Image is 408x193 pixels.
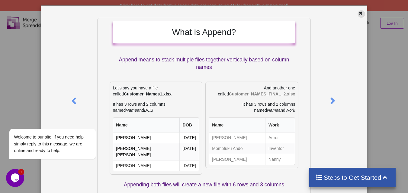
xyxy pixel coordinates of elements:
th: Work [265,118,295,132]
td: [DATE] [179,160,199,171]
td: Inventor [265,143,295,154]
td: [PERSON_NAME] [113,160,179,171]
iframe: chat widget [6,74,115,166]
td: [DATE] [179,143,199,160]
th: Name [209,118,265,132]
p: It has 3 rows and 2 columns named and [113,101,199,113]
h4: Steps to Get Started [315,174,390,181]
td: Nanny [265,154,295,165]
i: DOB [144,108,153,113]
th: Name [113,118,179,132]
i: Name [126,108,137,113]
th: DOB [179,118,199,132]
i: Work [285,108,295,113]
p: Appending both files will create a new file with 6 rows and 3 columns [110,181,299,188]
p: Let's say you have a file called [113,85,199,97]
p: And another one called [209,85,295,97]
iframe: chat widget [6,169,25,187]
td: [PERSON_NAME] [209,132,265,143]
td: Momofuku Ando [209,143,265,154]
td: [PERSON_NAME] [113,132,179,143]
td: [PERSON_NAME] [PERSON_NAME] [113,143,179,160]
i: Name [267,108,278,113]
td: [PERSON_NAME] [209,154,265,165]
b: Customer_Names1.xlsx [124,92,172,96]
td: Auror [265,132,295,143]
p: It has 3 rows and 2 columns named and [209,101,295,113]
p: Append means to stack multiple files together vertically based on column names [113,56,296,71]
td: [DATE] [179,132,199,143]
b: Customer_NAMES_FINAL_2.xlsx [229,92,295,96]
h2: What is Append? [119,27,290,37]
